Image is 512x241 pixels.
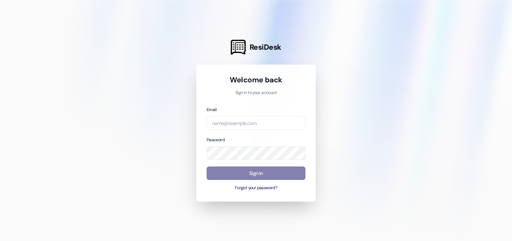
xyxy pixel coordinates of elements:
button: Sign In [207,166,305,180]
h1: Welcome back [207,75,305,85]
label: Password [207,137,225,143]
label: Email [207,107,217,113]
p: Sign in to your account [207,90,305,96]
button: Forgot your password? [207,185,305,191]
span: ResiDesk [250,42,281,52]
img: ResiDesk Logo [231,40,246,55]
input: name@example.com [207,116,305,130]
